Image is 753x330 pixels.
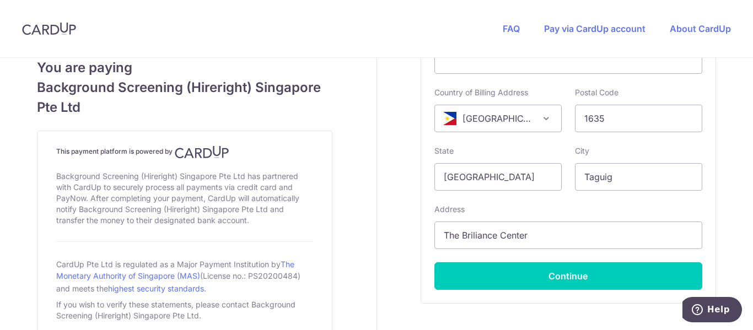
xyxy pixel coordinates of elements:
[575,105,702,132] input: Example 123456
[56,145,313,159] h4: This payment platform is powered by
[434,262,702,290] button: Continue
[544,23,646,34] a: Pay via CardUp account
[56,255,313,297] div: CardUp Pte Ltd is regulated as a Major Payment Institution by (License no.: PS20200484) and meets...
[37,58,332,78] span: You are paying
[56,169,313,228] div: Background Screening (Hireright) Singapore Pte Ltd has partnered with CardUp to securely process ...
[434,87,528,98] label: Country of Billing Address
[435,105,561,132] span: Philippines
[444,53,693,67] iframe: Secure card payment input frame
[434,204,465,215] label: Address
[22,22,76,35] img: CardUp
[175,145,229,159] img: CardUp
[108,284,204,293] a: highest security standards
[575,145,589,156] label: City
[503,23,520,34] a: FAQ
[434,105,562,132] span: Philippines
[434,145,454,156] label: State
[670,23,731,34] a: About CardUp
[682,297,742,324] iframe: Opens a widget where you can find more information
[56,297,313,323] div: If you wish to verify these statements, please contact Background Screening (Hireright) Singapore...
[37,78,332,117] span: Background Screening (Hireright) Singapore Pte Ltd
[575,87,618,98] label: Postal Code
